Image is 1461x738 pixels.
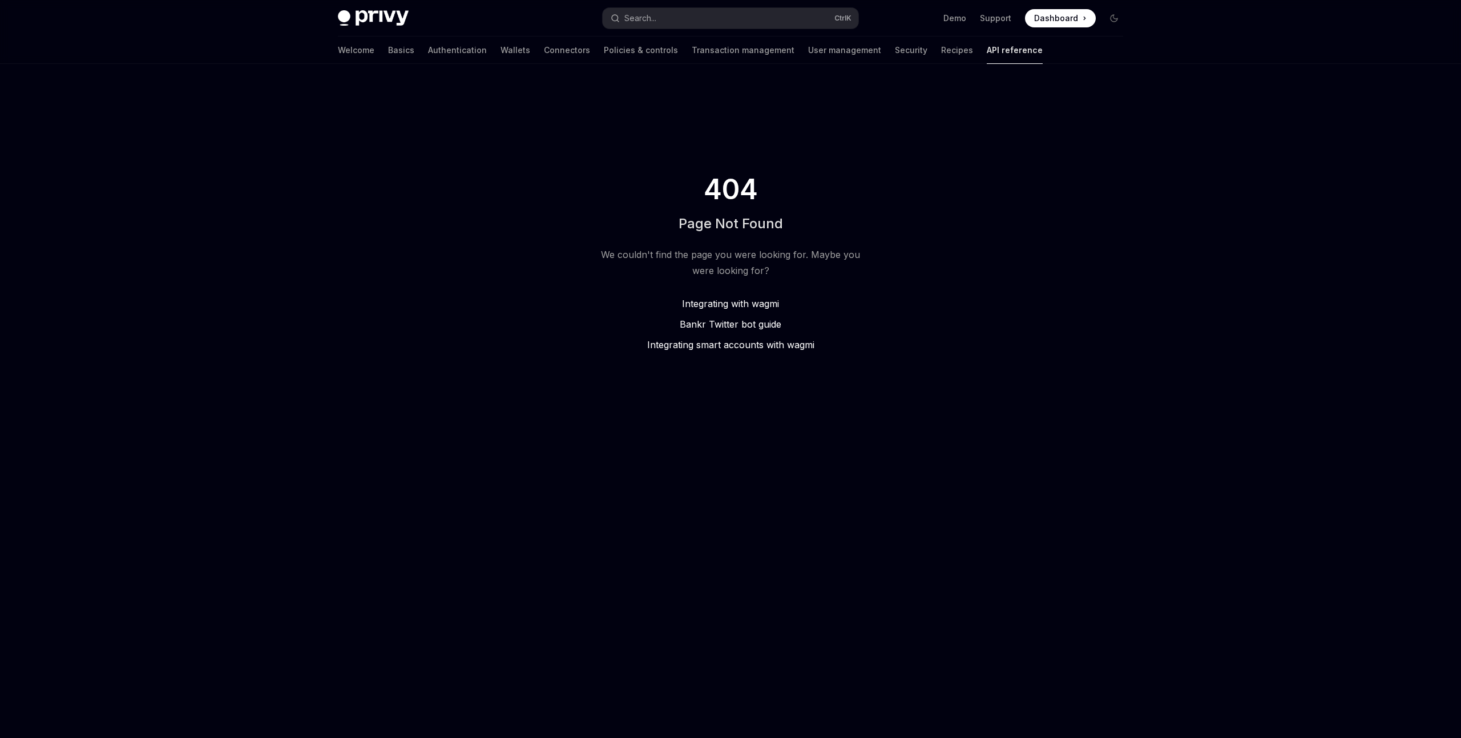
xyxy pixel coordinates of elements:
img: dark logo [338,10,409,26]
a: Security [895,37,927,64]
a: Transaction management [692,37,794,64]
a: Recipes [941,37,973,64]
div: We couldn't find the page you were looking for. Maybe you were looking for? [596,247,865,279]
span: Bankr Twitter bot guide [680,318,781,330]
a: Policies & controls [604,37,678,64]
a: Authentication [428,37,487,64]
a: Demo [943,13,966,24]
a: Wallets [501,37,530,64]
a: User management [808,37,881,64]
a: Connectors [544,37,590,64]
a: Support [980,13,1011,24]
span: 404 [701,174,760,205]
a: API reference [987,37,1043,64]
span: Dashboard [1034,13,1078,24]
span: Ctrl K [834,14,851,23]
a: Integrating smart accounts with wagmi [596,338,865,352]
a: Basics [388,37,414,64]
span: Integrating with wagmi [682,298,779,309]
button: Search...CtrlK [603,8,858,29]
button: Toggle dark mode [1105,9,1123,27]
span: Integrating smart accounts with wagmi [647,339,814,350]
a: Integrating with wagmi [596,297,865,310]
h1: Page Not Found [679,215,783,233]
a: Dashboard [1025,9,1096,27]
a: Bankr Twitter bot guide [596,317,865,331]
div: Search... [624,11,656,25]
a: Welcome [338,37,374,64]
